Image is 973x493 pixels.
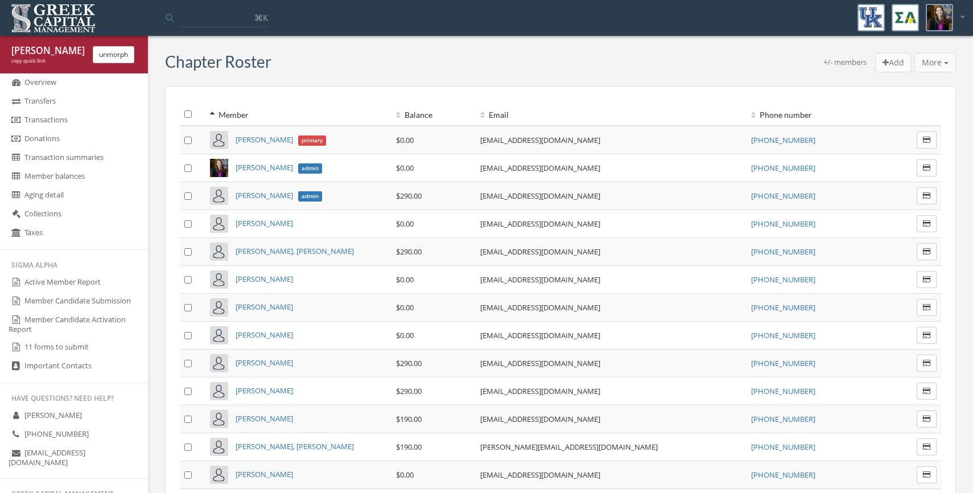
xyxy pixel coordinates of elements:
[236,330,293,340] a: [PERSON_NAME]
[236,134,293,145] span: [PERSON_NAME]
[236,413,293,424] a: [PERSON_NAME]
[747,104,873,126] th: Phone number
[480,163,600,173] a: [EMAIL_ADDRESS][DOMAIN_NAME]
[236,385,293,396] a: [PERSON_NAME]
[396,330,414,340] span: $0.00
[480,414,600,424] a: [EMAIL_ADDRESS][DOMAIN_NAME]
[480,470,600,480] a: [EMAIL_ADDRESS][DOMAIN_NAME]
[396,358,422,368] span: $290.00
[391,104,476,126] th: Balance
[396,302,414,313] span: $0.00
[396,470,414,480] span: $0.00
[236,190,322,200] a: [PERSON_NAME]admin
[480,219,600,229] a: [EMAIL_ADDRESS][DOMAIN_NAME]
[11,57,84,65] div: copy quick link
[165,53,271,71] h3: Chapter Roster
[751,414,815,424] a: [PHONE_NUMBER]
[11,44,84,57] div: [PERSON_NAME] Coles
[298,135,326,146] span: primary
[236,190,293,200] span: [PERSON_NAME]
[396,219,414,229] span: $0.00
[751,442,815,452] a: [PHONE_NUMBER]
[480,442,658,452] a: [PERSON_NAME][EMAIL_ADDRESS][DOMAIN_NAME]
[236,469,293,479] a: [PERSON_NAME]
[396,135,414,145] span: $0.00
[24,410,82,420] span: [PERSON_NAME]
[823,57,867,73] div: +/- members
[480,330,600,340] a: [EMAIL_ADDRESS][DOMAIN_NAME]
[236,246,354,256] a: [PERSON_NAME], [PERSON_NAME]
[396,163,414,173] span: $0.00
[751,274,815,285] a: [PHONE_NUMBER]
[236,358,293,368] a: [PERSON_NAME]
[93,46,134,63] button: unmorph
[751,246,815,257] a: [PHONE_NUMBER]
[236,218,293,228] a: [PERSON_NAME]
[236,302,293,312] a: [PERSON_NAME]
[298,163,322,174] span: admin
[751,302,815,313] a: [PHONE_NUMBER]
[480,386,600,396] a: [EMAIL_ADDRESS][DOMAIN_NAME]
[396,442,422,452] span: $190.00
[480,191,600,201] a: [EMAIL_ADDRESS][DOMAIN_NAME]
[751,470,815,480] a: [PHONE_NUMBER]
[254,12,268,23] span: ⌘K
[480,246,600,257] a: [EMAIL_ADDRESS][DOMAIN_NAME]
[751,358,815,368] a: [PHONE_NUMBER]
[396,246,422,257] span: $290.00
[298,191,322,202] span: admin
[751,135,815,145] a: [PHONE_NUMBER]
[751,330,815,340] a: [PHONE_NUMBER]
[396,386,422,396] span: $290.00
[236,134,326,145] a: [PERSON_NAME]primary
[751,163,815,173] a: [PHONE_NUMBER]
[751,191,815,201] a: [PHONE_NUMBER]
[236,441,354,451] a: [PERSON_NAME], [PERSON_NAME]
[396,414,422,424] span: $190.00
[480,135,600,145] a: [EMAIL_ADDRESS][DOMAIN_NAME]
[480,358,600,368] a: [EMAIL_ADDRESS][DOMAIN_NAME]
[236,162,322,172] a: [PERSON_NAME]admin
[236,274,293,284] a: [PERSON_NAME]
[751,386,815,396] a: [PHONE_NUMBER]
[480,302,600,313] a: [EMAIL_ADDRESS][DOMAIN_NAME]
[476,104,747,126] th: Email
[236,162,293,172] span: [PERSON_NAME]
[205,104,391,126] th: Member
[396,191,422,201] span: $290.00
[480,274,600,285] a: [EMAIL_ADDRESS][DOMAIN_NAME]
[396,274,414,285] span: $0.00
[751,219,815,229] a: [PHONE_NUMBER]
